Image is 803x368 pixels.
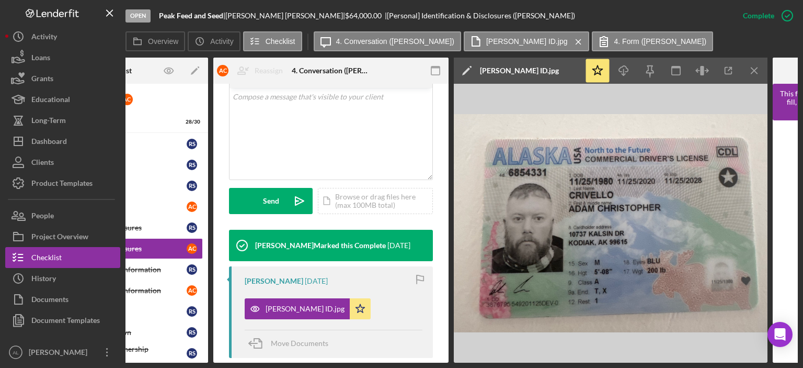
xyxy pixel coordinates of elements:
div: Reassign [255,60,283,81]
div: [PERSON_NAME] [PERSON_NAME] | [225,12,345,20]
div: Educational [31,89,70,113]
button: Complete [732,5,798,26]
label: [PERSON_NAME] ID.jpg [486,37,568,46]
div: [PERSON_NAME] ID.jpg [266,305,345,313]
div: Documents [31,289,68,313]
div: Complete [743,5,774,26]
div: $64,000.00 [345,12,385,20]
button: Documents [5,289,120,310]
div: | [159,12,225,20]
div: Long-Term [31,110,66,133]
button: Product Templates [5,173,120,194]
div: A C [217,65,228,76]
img: Preview [454,84,767,363]
text: AL [13,350,19,355]
label: Overview [148,37,178,46]
div: [PERSON_NAME] ID.jpg [480,66,559,75]
div: R S [187,160,197,170]
div: A C [187,202,197,212]
div: Document Templates [31,310,100,333]
div: Clients [31,152,54,175]
div: Dashboard [31,131,67,154]
button: Loans [5,47,120,68]
button: Overview [125,31,185,51]
button: 4. Form ([PERSON_NAME]) [592,31,714,51]
div: R S [187,181,197,191]
button: Document Templates [5,310,120,331]
label: 4. Conversation ([PERSON_NAME]) [336,37,454,46]
button: Checklist [5,247,120,268]
div: R S [187,327,197,338]
div: A C [187,243,197,254]
button: ACReassign [212,60,293,81]
div: Loans [31,47,50,71]
label: Activity [210,37,233,46]
div: R S [187,264,197,275]
div: Open [125,9,151,23]
button: Clients [5,152,120,173]
button: History [5,268,120,289]
div: Open Intercom Messenger [767,322,793,347]
button: Move Documents [245,330,339,356]
button: Send [229,188,313,214]
div: History [31,268,56,292]
button: Activity [5,26,120,47]
div: Project Overview [31,226,88,250]
button: Checklist [243,31,302,51]
div: A C [121,94,133,105]
div: A C [187,285,197,296]
button: Educational [5,89,120,110]
button: Grants [5,68,120,89]
div: Activity [31,26,57,50]
button: People [5,205,120,226]
div: Product Templates [31,173,93,196]
div: 28 / 30 [181,119,200,125]
button: Long-Term [5,110,120,131]
span: Move Documents [271,339,328,348]
button: Activity [188,31,240,51]
button: [PERSON_NAME] ID.jpg [245,298,371,319]
b: Peak Feed and Seed [159,11,223,20]
div: [PERSON_NAME] Marked this Complete [255,241,386,250]
time: 2025-08-06 22:35 [305,277,328,285]
button: AL[PERSON_NAME] [5,342,120,363]
time: 2025-08-06 22:36 [387,241,410,250]
div: People [31,205,54,229]
label: 4. Form ([PERSON_NAME]) [614,37,707,46]
div: R S [187,139,197,149]
label: Checklist [266,37,295,46]
div: [PERSON_NAME] [245,277,303,285]
div: R S [187,222,197,233]
button: [PERSON_NAME] ID.jpg [464,31,589,51]
div: Grants [31,68,53,92]
div: | [Personal] Identification & Disclosures ([PERSON_NAME]) [385,12,575,20]
div: R S [187,348,197,359]
div: [PERSON_NAME] [26,342,94,365]
div: R S [187,306,197,317]
button: 4. Conversation ([PERSON_NAME]) [314,31,461,51]
button: Dashboard [5,131,120,152]
button: Project Overview [5,226,120,247]
div: 4. Conversation ([PERSON_NAME]) [292,66,370,75]
div: Checklist [31,247,62,271]
div: Send [263,188,279,214]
